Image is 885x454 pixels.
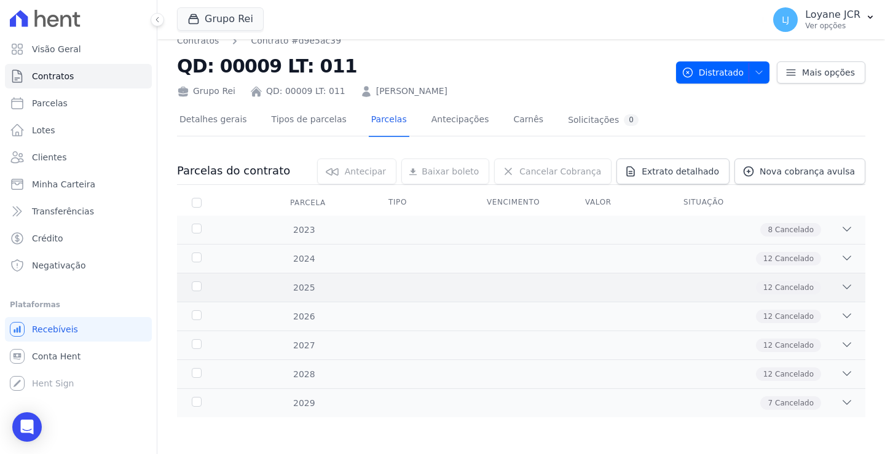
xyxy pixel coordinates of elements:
span: Extrato detalhado [642,165,719,178]
span: Clientes [32,151,66,163]
a: Contrato #d9e5ac39 [251,34,341,47]
a: Contratos [177,34,219,47]
span: Conta Hent [32,350,81,362]
nav: Breadcrumb [177,34,666,47]
a: Recebíveis [5,317,152,342]
a: Lotes [5,118,152,143]
span: Parcelas [32,97,68,109]
a: Antecipações [429,104,492,137]
span: Transferências [32,205,94,217]
span: Crédito [32,232,63,245]
span: 12 [763,282,773,293]
span: Contratos [32,70,74,82]
a: Visão Geral [5,37,152,61]
a: [PERSON_NAME] [376,85,447,98]
span: Minha Carteira [32,178,95,190]
a: Crédito [5,226,152,251]
span: 8 [768,224,773,235]
span: Visão Geral [32,43,81,55]
div: Solicitações [568,114,639,126]
div: Parcela [275,190,340,215]
span: Distratado [682,61,744,84]
button: Distratado [676,61,769,84]
span: Cancelado [775,397,814,409]
a: Clientes [5,145,152,170]
a: QD: 00009 LT: 011 [266,85,345,98]
a: Tipos de parcelas [269,104,349,137]
div: 0 [624,114,639,126]
a: Transferências [5,199,152,224]
a: Parcelas [369,104,409,137]
span: Mais opções [802,66,855,79]
a: Contratos [5,64,152,88]
a: Extrato detalhado [616,159,730,184]
span: Negativação [32,259,86,272]
span: 12 [763,311,773,322]
a: Solicitações0 [565,104,641,137]
th: Valor [570,190,669,216]
nav: Breadcrumb [177,34,341,47]
th: Tipo [374,190,472,216]
span: Nova cobrança avulsa [760,165,855,178]
span: Recebíveis [32,323,78,335]
span: Lotes [32,124,55,136]
a: Carnês [511,104,546,137]
div: Grupo Rei [177,85,235,98]
span: LJ [782,15,789,24]
span: 7 [768,397,773,409]
div: Plataformas [10,297,147,312]
p: Loyane JCR [805,9,860,21]
button: Grupo Rei [177,7,264,31]
a: Conta Hent [5,344,152,369]
span: 12 [763,253,773,264]
div: Open Intercom Messenger [12,412,42,442]
th: Situação [669,190,767,216]
a: Nova cobrança avulsa [734,159,865,184]
h2: QD: 00009 LT: 011 [177,52,666,80]
span: Cancelado [775,253,814,264]
h3: Parcelas do contrato [177,163,290,178]
span: Cancelado [775,340,814,351]
span: 12 [763,340,773,351]
span: Cancelado [775,369,814,380]
th: Vencimento [472,190,570,216]
a: Parcelas [5,91,152,115]
a: Minha Carteira [5,172,152,197]
span: Cancelado [775,224,814,235]
a: Mais opções [777,61,865,84]
a: Detalhes gerais [177,104,250,137]
button: LJ Loyane JCR Ver opções [763,2,885,37]
a: Negativação [5,253,152,278]
span: Cancelado [775,282,814,293]
span: 12 [763,369,773,380]
span: Cancelado [775,311,814,322]
p: Ver opções [805,21,860,31]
